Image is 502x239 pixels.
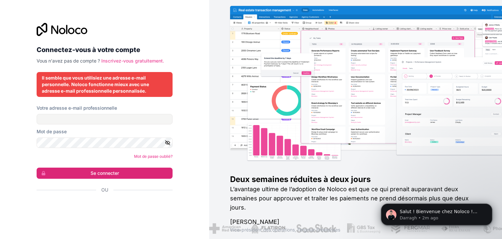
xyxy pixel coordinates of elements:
[37,105,117,111] font: Votre adresse e-mail professionnelle
[371,190,502,236] iframe: Message de notifications d'interphone
[37,114,173,124] input: Adresse email
[230,218,279,225] font: [PERSON_NAME]
[230,227,295,232] font: Vice-président des opérations
[37,58,100,64] font: Vous n'avez pas de compte ?
[37,168,173,179] button: Se connecter
[42,75,149,94] font: Il semble que vous utilisiez une adresse e-mail personnelle. Noloco fonctionne mieux avec une adr...
[209,223,241,234] img: /assets/croix-rouge-americaine-BAupjrZR.png
[297,227,340,232] font: Fergmar Enterprises
[101,187,108,193] font: Ou
[33,200,171,215] iframe: Bouton "Se connecter avec Google"
[37,129,67,134] font: Mot de passe
[37,46,140,54] font: Connectez-vous à votre compte
[230,186,469,211] font: L’avantage ultime de l’adoption de Noloco est que ce qui prenait auparavant deux semaines pour ap...
[37,138,173,148] input: Mot de passe
[134,154,173,159] a: Mot de passe oublié?
[230,175,371,184] font: Deux semaines réduites à deux jours
[91,170,119,176] font: Se connecter
[295,227,296,232] font: ,
[101,58,164,64] a: Inscrivez-vous gratuitement.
